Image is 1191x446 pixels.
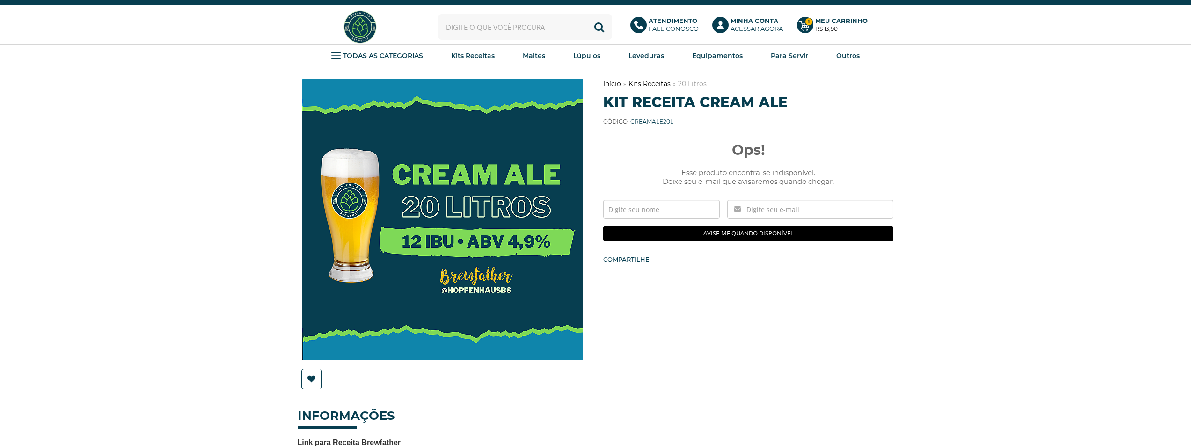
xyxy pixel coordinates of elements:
[523,49,545,63] a: Maltes
[603,168,894,186] span: Esse produto encontra-se indisponível. Deixe seu e-mail que avisaremos quando chegar.
[451,51,495,60] strong: Kits Receitas
[603,141,894,159] span: Ops!
[692,49,743,63] a: Equipamentos
[451,49,495,63] a: Kits Receitas
[331,49,423,63] a: TODAS AS CATEGORIAS
[836,49,860,63] a: Outros
[649,17,697,24] b: Atendimento
[836,51,860,60] strong: Outros
[586,14,612,40] button: Buscar
[712,17,787,37] a: Minha ContaAcessar agora
[523,51,545,60] strong: Maltes
[603,118,629,125] b: Código:
[678,80,707,88] a: 20 Litros
[343,51,423,60] strong: TODAS AS CATEGORIAS
[298,369,328,389] a: Lista de Desejos
[628,49,664,63] a: Leveduras
[573,51,600,60] strong: Lúpulos
[731,17,778,24] b: Minha Conta
[603,80,621,88] a: Início
[628,51,664,60] strong: Leveduras
[603,226,894,241] input: Avise-me quando disponível
[805,18,813,26] strong: 1
[302,79,583,360] img: Kit Receita Cream Ale
[771,49,808,63] a: Para Servir
[731,17,783,33] p: Acessar agora
[630,17,703,37] a: AtendimentoFale conosco
[771,51,808,60] strong: Para Servir
[603,94,894,111] h1: Kit Receita Cream Ale
[628,80,671,88] a: Kits Receitas
[438,14,612,40] input: Digite o que você procura
[573,49,600,63] a: Lúpulos
[603,200,720,219] input: Digite seu nome
[649,17,699,33] p: Fale conosco
[343,9,378,44] img: Hopfen Haus BrewShop
[815,17,868,24] b: Meu Carrinho
[815,25,838,32] strong: R$ 13,90
[630,118,673,125] span: CREAMALE20L
[692,51,743,60] strong: Equipamentos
